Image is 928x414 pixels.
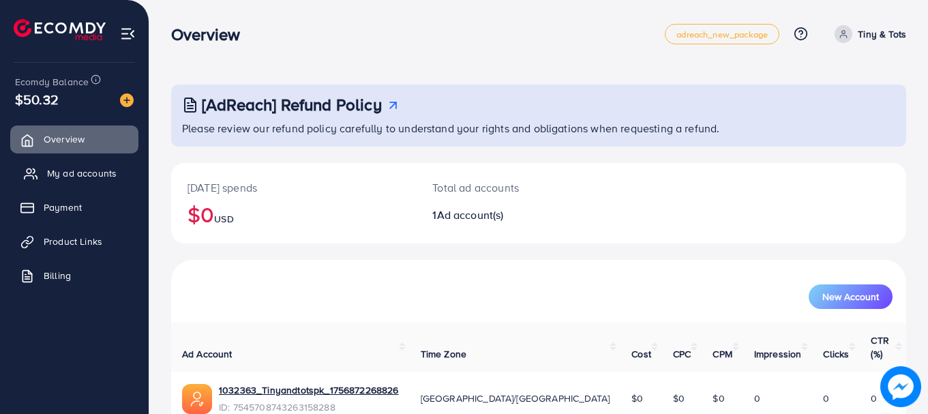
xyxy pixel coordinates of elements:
[880,366,921,407] img: image
[10,262,138,289] a: Billing
[673,391,685,405] span: $0
[713,347,732,361] span: CPM
[10,125,138,153] a: Overview
[437,207,504,222] span: Ad account(s)
[432,209,584,222] h2: 1
[15,75,89,89] span: Ecomdy Balance
[202,95,382,115] h3: [AdReach] Refund Policy
[44,132,85,146] span: Overview
[214,212,233,226] span: USD
[188,179,400,196] p: [DATE] spends
[871,391,877,405] span: 0
[171,25,251,44] h3: Overview
[754,347,802,361] span: Impression
[44,201,82,214] span: Payment
[14,19,106,40] img: logo
[713,391,724,405] span: $0
[421,347,466,361] span: Time Zone
[673,347,691,361] span: CPC
[631,391,643,405] span: $0
[44,235,102,248] span: Product Links
[182,384,212,414] img: ic-ads-acc.e4c84228.svg
[15,89,59,109] span: $50.32
[188,201,400,227] h2: $0
[219,383,399,397] a: 1032363_Tinyandtotspk_1756872268826
[631,347,651,361] span: Cost
[676,30,768,39] span: adreach_new_package
[10,160,138,187] a: My ad accounts
[665,24,779,44] a: adreach_new_package
[754,391,760,405] span: 0
[120,93,134,107] img: image
[44,269,71,282] span: Billing
[823,347,849,361] span: Clicks
[871,334,888,361] span: CTR (%)
[421,391,610,405] span: [GEOGRAPHIC_DATA]/[GEOGRAPHIC_DATA]
[219,400,399,414] span: ID: 7545708743263158288
[858,26,906,42] p: Tiny & Tots
[120,26,136,42] img: menu
[829,25,906,43] a: Tiny & Tots
[182,347,233,361] span: Ad Account
[10,194,138,221] a: Payment
[47,166,117,180] span: My ad accounts
[432,179,584,196] p: Total ad accounts
[809,284,893,309] button: New Account
[822,292,879,301] span: New Account
[182,120,898,136] p: Please review our refund policy carefully to understand your rights and obligations when requesti...
[10,228,138,255] a: Product Links
[823,391,829,405] span: 0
